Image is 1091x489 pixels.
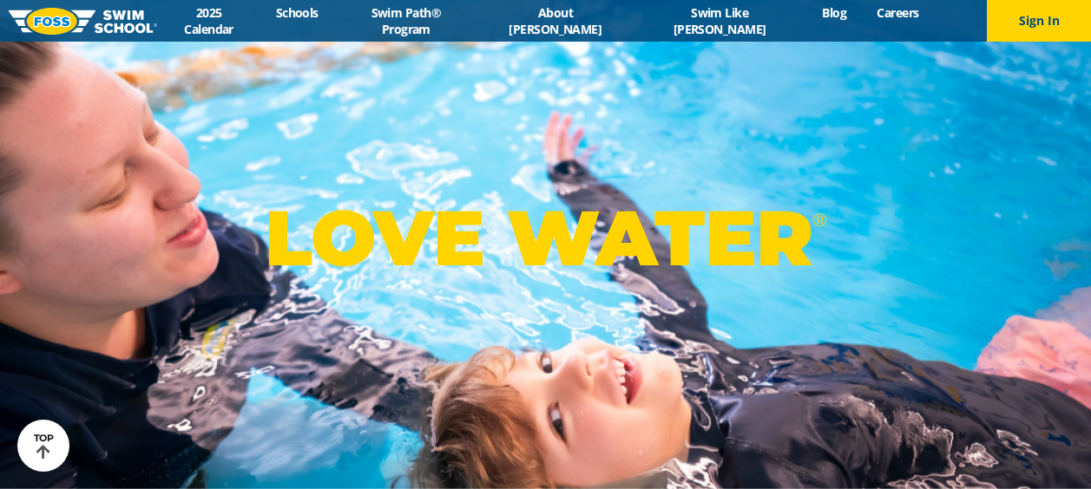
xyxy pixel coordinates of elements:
a: Schools [260,4,333,21]
p: LOVE WATER [265,192,826,284]
a: Careers [862,4,934,21]
div: TOP [34,433,54,460]
a: 2025 Calendar [157,4,260,37]
img: FOSS Swim School Logo [9,8,157,35]
a: Swim Path® Program [333,4,478,37]
a: About [PERSON_NAME] [478,4,632,37]
a: Swim Like [PERSON_NAME] [632,4,807,37]
a: Blog [807,4,862,21]
sup: ® [812,209,826,231]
